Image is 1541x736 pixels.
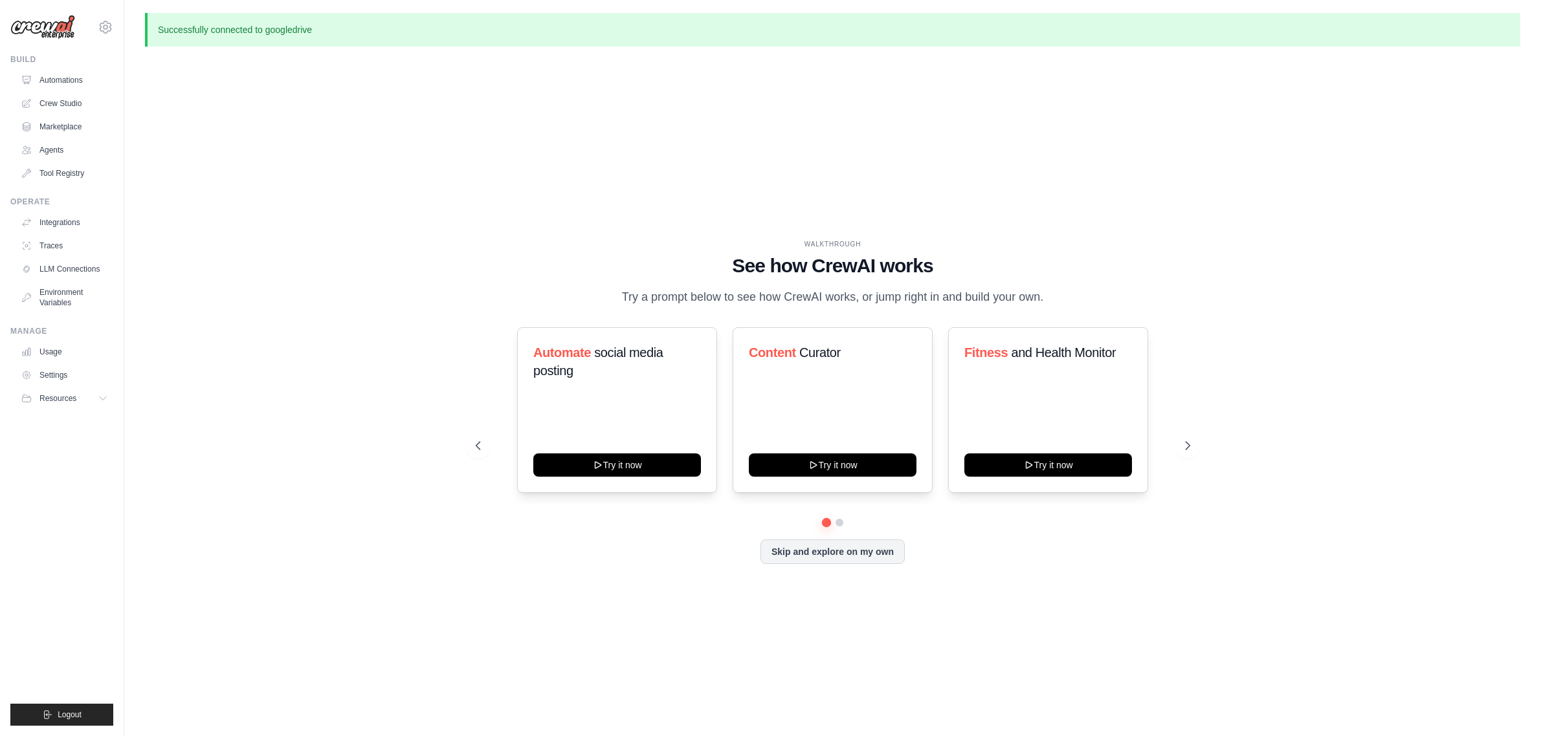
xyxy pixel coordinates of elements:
div: WALKTHROUGH [476,239,1190,249]
a: LLM Connections [16,259,113,279]
a: Crew Studio [16,93,113,114]
p: Try a prompt below to see how CrewAI works, or jump right in and build your own. [615,288,1050,307]
a: Settings [16,365,113,385]
a: Environment Variables [16,282,113,313]
span: social media posting [533,345,663,378]
span: Content [749,345,796,360]
a: Usage [16,341,113,362]
span: and Health Monitor [1012,345,1116,360]
img: Logo [10,15,75,39]
a: Automations [16,70,113,91]
span: Resources [39,393,76,404]
button: Skip and explore on my own [760,539,905,564]
button: Resources [16,388,113,409]
p: Successfully connected to googledrive [145,13,1520,47]
h1: See how CrewAI works [476,254,1190,277]
a: Marketplace [16,116,113,137]
a: Tool Registry [16,163,113,184]
a: Integrations [16,212,113,233]
button: Logout [10,704,113,726]
div: Build [10,54,113,65]
button: Try it now [533,453,701,477]
a: Agents [16,140,113,160]
div: Operate [10,197,113,207]
button: Try it now [964,453,1132,477]
div: Manage [10,326,113,336]
span: Curator [799,345,841,360]
span: Fitness [964,345,1008,360]
span: Automate [533,345,591,360]
button: Try it now [749,453,916,477]
a: Traces [16,235,113,256]
span: Logout [58,709,82,720]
